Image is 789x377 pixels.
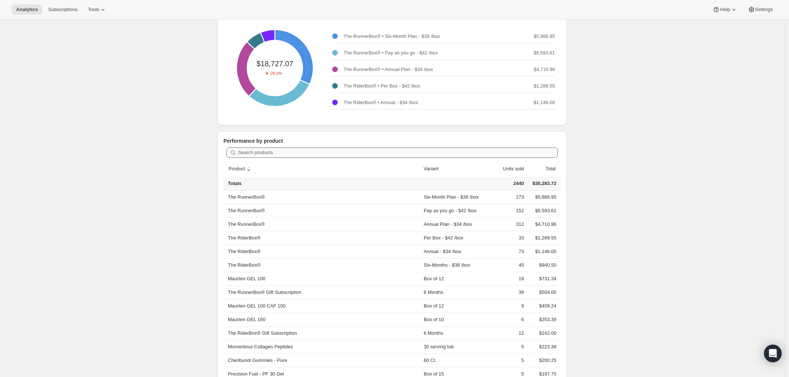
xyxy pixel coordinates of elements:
[489,204,526,217] td: 152
[489,177,526,191] td: 2440
[223,231,422,245] th: The RiderBox®
[489,191,526,204] td: 273
[526,340,561,353] td: $223.38
[526,258,561,272] td: $940.50
[422,191,489,204] td: Six-Month Plan - $38 /box
[526,272,561,285] td: $731.34
[422,285,489,299] td: 6 Months
[534,49,555,57] p: $5,593.61
[526,326,561,340] td: $242.00
[489,326,526,340] td: 12
[223,217,422,231] th: The RunnerBox®
[344,66,433,73] p: The RunnerBox® • Annual Plan - $34 /box
[537,162,557,176] button: Total
[223,245,422,258] th: The RiderBox®
[223,177,422,191] th: Totals
[227,162,254,176] button: sort ascending byProduct
[422,272,489,285] td: Box of 12
[422,353,489,367] td: 60 Ct.
[526,313,561,326] td: $253.39
[422,313,489,326] td: Box of 10
[534,66,555,73] p: $4,710.96
[223,137,561,145] p: Performance by product
[526,353,561,367] td: $200.25
[16,7,38,13] span: Analytics
[534,82,555,90] p: $1,289.55
[422,340,489,353] td: 30 serving tub
[344,99,418,106] p: The RiderBox® • Annual - $34 /box
[422,258,489,272] td: Six-Months - $38 /box
[489,217,526,231] td: 312
[422,326,489,340] td: 6 Months
[526,245,561,258] td: $1,146.00
[344,82,420,90] p: The RiderBox® • Per Box - $42 /box
[489,272,526,285] td: 19
[223,353,422,367] th: Cheribundi Gummies - Pure
[489,353,526,367] td: 5
[223,299,422,313] th: Maurten GEL 100 CAF 100
[495,162,525,176] button: Units sold
[489,340,526,353] td: 5
[489,258,526,272] td: 45
[489,285,526,299] td: 39
[88,7,99,13] span: Tools
[48,7,78,13] span: Subscriptions
[764,345,782,362] div: Open Intercom Messenger
[344,49,438,57] p: The RunnerBox® • Pay as you go - $42 /box
[238,147,558,158] input: Search products
[422,217,489,231] td: Annual Plan - $34 /box
[755,7,773,13] span: Settings
[422,299,489,313] td: Box of 12
[223,204,422,217] th: The RunnerBox®
[223,272,422,285] th: Maurten GEL 100
[44,4,82,15] button: Subscriptions
[526,285,561,299] td: $504.00
[223,313,422,326] th: Maurten GEL 160
[489,299,526,313] td: 9
[534,99,555,106] p: $1,146.00
[223,340,422,353] th: Momentous Collagen Peptides
[422,245,489,258] td: Annual - $34 /box
[344,33,440,40] p: The RunnerBox® • Six-Month Plan - $38 /box
[708,4,742,15] button: Help
[422,204,489,217] td: Pay as you go - $42 /box
[83,4,111,15] button: Tools
[534,33,555,40] p: $5,986.95
[422,231,489,245] td: Per Box - $42 /box
[526,191,561,204] td: $5,986.95
[223,258,422,272] th: The RiderBox®
[489,313,526,326] td: 6
[223,326,422,340] th: The RiderBox® Gift Subscription
[526,217,561,231] td: $4,710.96
[720,7,730,13] span: Help
[223,285,422,299] th: The RunnerBox® Gift Subscription
[489,231,526,245] td: 33
[223,191,422,204] th: The RunnerBox®
[526,204,561,217] td: $5,593.61
[423,162,447,176] button: Variant
[489,245,526,258] td: 73
[743,4,777,15] button: Settings
[526,177,561,191] td: $30,283.72
[526,299,561,313] td: $409.24
[12,4,42,15] button: Analytics
[526,231,561,245] td: $1,289.55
